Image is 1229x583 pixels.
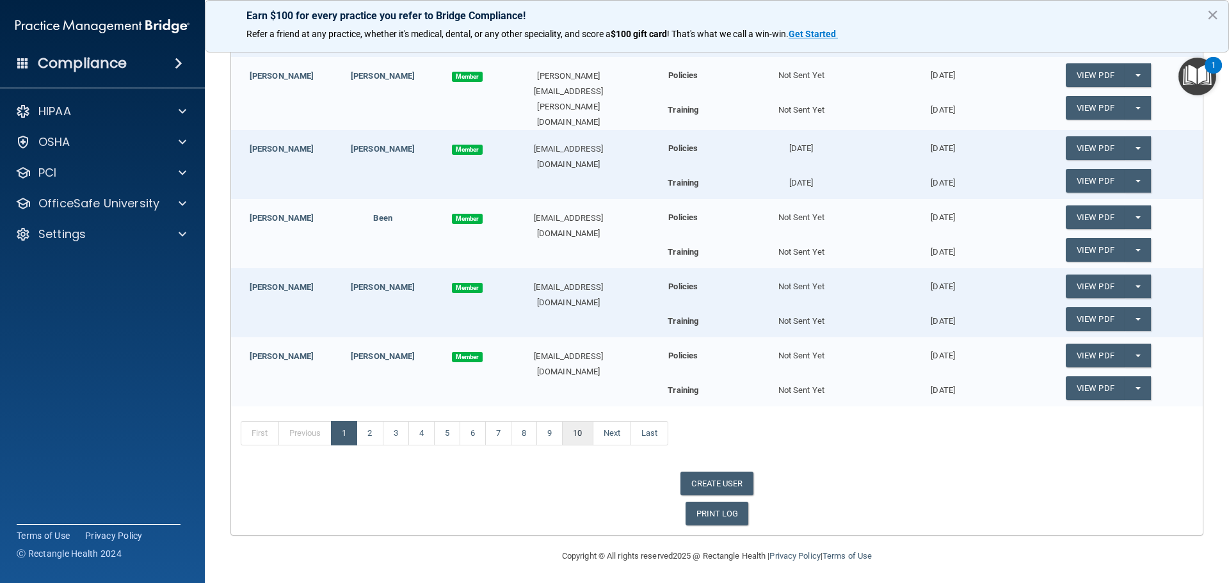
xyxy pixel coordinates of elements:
[250,282,314,292] a: [PERSON_NAME]
[250,213,314,223] a: [PERSON_NAME]
[1178,58,1216,95] button: Open Resource Center, 1 new notification
[668,178,698,188] b: Training
[872,337,1013,363] div: [DATE]
[730,199,872,225] div: Not Sent Yet
[357,421,383,445] a: 2
[1066,96,1125,120] a: View PDF
[668,385,698,395] b: Training
[351,71,415,81] a: [PERSON_NAME]
[823,551,872,561] a: Terms of Use
[1066,376,1125,400] a: View PDF
[246,29,611,39] span: Refer a friend at any practice, whether it's medical, dental, or any other speciality, and score a
[680,472,753,495] a: CREATE USER
[452,214,483,224] span: Member
[668,212,698,222] b: Policies
[789,29,836,39] strong: Get Started
[383,421,409,445] a: 3
[511,421,537,445] a: 8
[246,10,1187,22] p: Earn $100 for every practice you refer to Bridge Compliance!
[85,529,143,542] a: Privacy Policy
[485,421,511,445] a: 7
[1066,275,1125,298] a: View PDF
[730,376,872,398] div: Not Sent Yet
[15,134,186,150] a: OSHA
[38,104,71,119] p: HIPAA
[668,282,698,291] b: Policies
[730,169,872,191] div: [DATE]
[501,68,636,130] div: [PERSON_NAME][EMAIL_ADDRESS][PERSON_NAME][DOMAIN_NAME]
[611,29,667,39] strong: $100 gift card
[452,72,483,82] span: Member
[668,247,698,257] b: Training
[536,421,563,445] a: 9
[872,199,1013,225] div: [DATE]
[38,196,159,211] p: OfficeSafe University
[872,268,1013,294] div: [DATE]
[501,141,636,172] div: [EMAIL_ADDRESS][DOMAIN_NAME]
[351,282,415,292] a: [PERSON_NAME]
[15,13,189,39] img: PMB logo
[1066,169,1125,193] a: View PDF
[15,165,186,180] a: PCI
[1207,4,1219,25] button: Close
[872,57,1013,83] div: [DATE]
[730,96,872,118] div: Not Sent Yet
[769,551,820,561] a: Privacy Policy
[872,238,1013,260] div: [DATE]
[668,143,698,153] b: Policies
[686,502,749,525] a: PRINT LOG
[1066,307,1125,331] a: View PDF
[631,421,668,445] a: Last
[452,352,483,362] span: Member
[668,316,698,326] b: Training
[1066,205,1125,229] a: View PDF
[593,421,631,445] a: Next
[351,144,415,154] a: [PERSON_NAME]
[15,196,186,211] a: OfficeSafe University
[872,376,1013,398] div: [DATE]
[38,134,70,150] p: OSHA
[460,421,486,445] a: 6
[872,169,1013,191] div: [DATE]
[15,227,186,242] a: Settings
[667,29,789,39] span: ! That's what we call a win-win.
[17,547,122,560] span: Ⓒ Rectangle Health 2024
[408,421,435,445] a: 4
[452,145,483,155] span: Member
[872,307,1013,329] div: [DATE]
[730,238,872,260] div: Not Sent Yet
[730,130,872,156] div: [DATE]
[668,351,698,360] b: Policies
[1066,136,1125,160] a: View PDF
[1066,344,1125,367] a: View PDF
[331,421,357,445] a: 1
[15,104,186,119] a: HIPAA
[278,421,332,445] a: Previous
[351,351,415,361] a: [PERSON_NAME]
[1066,238,1125,262] a: View PDF
[872,130,1013,156] div: [DATE]
[730,337,872,363] div: Not Sent Yet
[250,71,314,81] a: [PERSON_NAME]
[562,421,593,445] a: 10
[250,351,314,361] a: [PERSON_NAME]
[730,268,872,294] div: Not Sent Yet
[373,213,392,223] a: Been
[250,144,314,154] a: [PERSON_NAME]
[38,227,86,242] p: Settings
[668,70,698,80] b: Policies
[501,349,636,379] div: [EMAIL_ADDRESS][DOMAIN_NAME]
[730,57,872,83] div: Not Sent Yet
[501,280,636,310] div: [EMAIL_ADDRESS][DOMAIN_NAME]
[872,96,1013,118] div: [DATE]
[483,536,951,577] div: Copyright © All rights reserved 2025 @ Rectangle Health | |
[789,29,838,39] a: Get Started
[730,307,872,329] div: Not Sent Yet
[38,165,56,180] p: PCI
[668,105,698,115] b: Training
[1211,65,1216,82] div: 1
[38,54,127,72] h4: Compliance
[241,421,279,445] a: First
[501,211,636,241] div: [EMAIL_ADDRESS][DOMAIN_NAME]
[1066,63,1125,87] a: View PDF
